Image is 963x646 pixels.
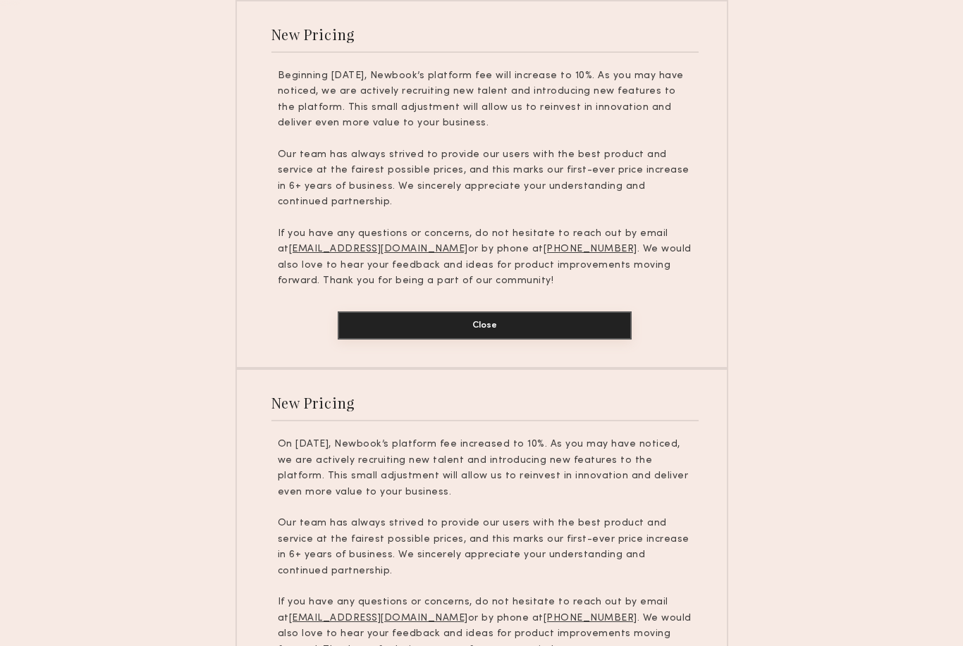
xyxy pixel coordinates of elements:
p: On [DATE], Newbook’s platform fee increased to 10%. As you may have noticed, we are actively recr... [278,437,692,500]
div: New Pricing [271,25,355,44]
p: Beginning [DATE], Newbook’s platform fee will increase to 10%. As you may have noticed, we are ac... [278,68,692,132]
div: New Pricing [271,393,355,412]
p: If you have any questions or concerns, do not hesitate to reach out by email at or by phone at . ... [278,226,692,290]
button: Close [338,311,632,340]
u: [EMAIL_ADDRESS][DOMAIN_NAME] [289,614,468,623]
u: [PHONE_NUMBER] [544,244,637,254]
u: [PHONE_NUMBER] [544,614,637,623]
p: Our team has always strived to provide our users with the best product and service at the fairest... [278,516,692,579]
p: Our team has always strived to provide our users with the best product and service at the fairest... [278,147,692,211]
u: [EMAIL_ADDRESS][DOMAIN_NAME] [289,244,468,254]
